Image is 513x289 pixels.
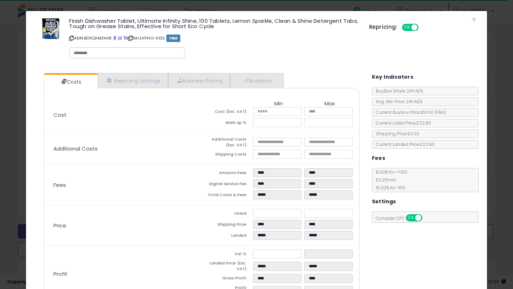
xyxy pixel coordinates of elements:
[202,261,253,274] td: Landed Price (Exc. VAT)
[202,274,253,285] td: Gross Profit
[304,101,356,107] th: Max
[372,99,423,105] span: Avg. Win Price 24h: N/A
[166,35,181,42] span: FBM
[372,177,396,183] span: £0.25 min
[118,35,122,41] a: All offer listings
[48,146,202,152] p: Additional Costs
[418,25,429,31] span: OFF
[202,190,253,201] td: Total Costs & Fees
[253,101,304,107] th: Min
[372,88,423,94] span: BuyBox Share 24h: N/A
[69,32,358,44] p: ASIN: B09QXMZHV8 | SKU: HYHO-0132
[123,35,127,41] a: Your listing only
[48,112,202,118] p: Cost
[372,215,432,221] span: Consider CPT:
[372,197,396,206] h5: Settings
[168,73,230,88] a: Business Pricing
[372,185,405,191] span: 15.00 % for > £10
[372,154,385,163] h5: Fees
[406,215,415,221] span: ON
[202,209,253,220] td: Listed
[421,109,446,115] span: £16.50
[202,118,253,129] td: Mark up %
[369,24,398,30] h5: Repricing:
[372,131,419,137] span: Shipping Price: £0.00
[42,18,59,40] img: 519w-l--MiL._SL60_.jpg
[48,271,202,277] p: Profit
[403,25,411,31] span: ON
[372,73,414,82] h5: Key Indicators
[69,18,358,29] h3: Finish Dishwasher Tablet, Ultimate Infinity Shine, 100 Tablets, Lemon Sparkle, Clean & Shine Dete...
[48,223,202,228] p: Price
[202,137,253,150] td: Additional Costs (Exc. VAT)
[202,249,253,261] td: Vat %
[372,141,435,147] span: Current Landed Price: £22.80
[202,179,253,190] td: Digital Service Fee
[372,120,431,126] span: Current Listed Price: £22.80
[435,109,446,115] span: ( FBA )
[230,73,283,88] a: Analytics
[202,150,253,161] td: Shipping Costs
[372,109,446,115] span: Current Buybox Price:
[48,182,202,188] p: Fees
[472,14,476,25] span: ×
[372,169,407,191] span: 8.00 % for <= £10
[202,107,253,118] td: Cost (Exc. VAT)
[202,168,253,179] td: Amazon Fees
[202,220,253,231] td: Shipping Price
[202,231,253,242] td: Landed
[44,75,97,89] a: Costs
[421,215,432,221] span: OFF
[113,35,117,41] a: BuyBox page
[98,73,168,88] a: Repricing Settings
